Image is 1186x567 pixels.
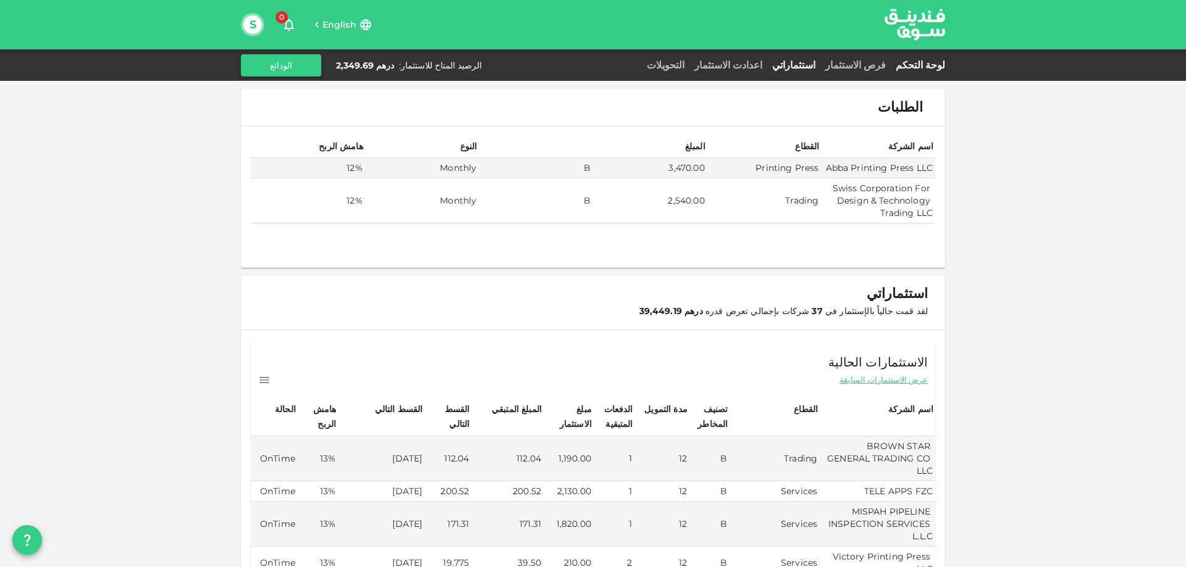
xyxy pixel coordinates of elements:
[594,481,635,502] td: 1
[594,502,635,547] td: 1
[319,139,363,154] div: هامش الربح
[424,436,471,481] td: 112.04
[644,402,688,416] div: مدة التمويل
[595,402,633,431] div: الدفعات المتبقية
[639,305,928,317] span: لقد قمت حالياً بالإستثمار في شركات بإجمالي تعرض قدره
[689,502,730,547] td: B
[399,59,482,72] div: الرصيد المتاح للاستثمار :
[707,158,822,178] td: Printing Press
[338,436,424,481] td: [DATE]
[251,502,298,547] td: OnTime
[426,402,469,431] div: القسط التالي
[730,436,820,481] td: Trading
[820,436,935,481] td: BROWN STAR GENERAL TRADING CO LLC
[336,59,394,72] div: درهم 2,349.69
[820,59,891,71] a: فرص الاستثمار
[544,481,594,502] td: 2,130.00
[251,178,365,223] td: 12%
[479,178,593,223] td: B
[812,305,822,317] strong: 37
[788,139,819,154] div: القطاع
[821,178,935,223] td: Swiss Corporation For Design & Technology Trading LLC
[471,436,544,481] td: 112.04
[594,436,635,481] td: 1
[322,19,356,30] span: English
[298,436,338,481] td: 13%
[635,481,689,502] td: 12
[642,59,689,71] a: التحويلات
[820,502,935,547] td: MISPAH PIPELINE INSPECTION SERVICES L.L.C
[375,402,423,416] div: القسط التالي
[251,436,298,481] td: OnTime
[639,305,703,317] strong: درهم 39,449.19
[820,481,935,502] td: TELE APPS FZC
[365,158,479,178] td: Monthly
[424,502,471,547] td: 171.31
[635,502,689,547] td: 12
[767,59,820,71] a: استثماراتي
[691,402,728,431] div: تصنيف المخاطر
[635,436,689,481] td: 12
[888,139,934,154] div: اسم الشركة
[689,481,730,502] td: B
[839,374,928,386] span: عرض الاستثمارات السابقة
[446,139,477,154] div: النوع
[492,402,542,416] div: المبلغ المتبقي
[265,402,296,416] div: الحالة
[12,525,42,555] button: question
[479,158,593,178] td: B
[251,481,298,502] td: OnTime
[544,502,594,547] td: 1,820.00
[593,158,707,178] td: 3,470.00
[471,502,544,547] td: 171.31
[828,352,928,372] span: الاستثمارات الحالية
[300,402,336,431] div: هامش الربح
[243,15,262,34] button: S
[424,481,471,502] td: 200.52
[730,481,820,502] td: Services
[888,402,934,416] div: اسم الشركة
[338,502,424,547] td: [DATE]
[545,402,592,431] div: مبلغ الاستثمار
[689,436,730,481] td: B
[298,481,338,502] td: 13%
[878,99,923,116] span: الطلبات
[885,1,945,48] a: logo
[868,1,961,48] img: logo
[867,285,928,302] span: استثماراتي
[251,158,365,178] td: 12%
[241,54,321,77] button: الودائع
[275,11,288,23] span: 0
[277,12,301,37] button: 0
[689,59,767,71] a: اعدادت الاستثمار
[787,402,818,416] div: القطاع
[544,436,594,481] td: 1,190.00
[821,158,935,178] td: Abba Printing Press LLC
[891,59,945,71] a: لوحة التحكم
[675,139,705,154] div: المبلغ
[707,178,822,223] td: Trading
[365,178,479,223] td: Monthly
[471,481,544,502] td: 200.52
[593,178,707,223] td: 2,540.00
[338,481,424,502] td: [DATE]
[730,502,820,547] td: Services
[298,502,338,547] td: 13%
